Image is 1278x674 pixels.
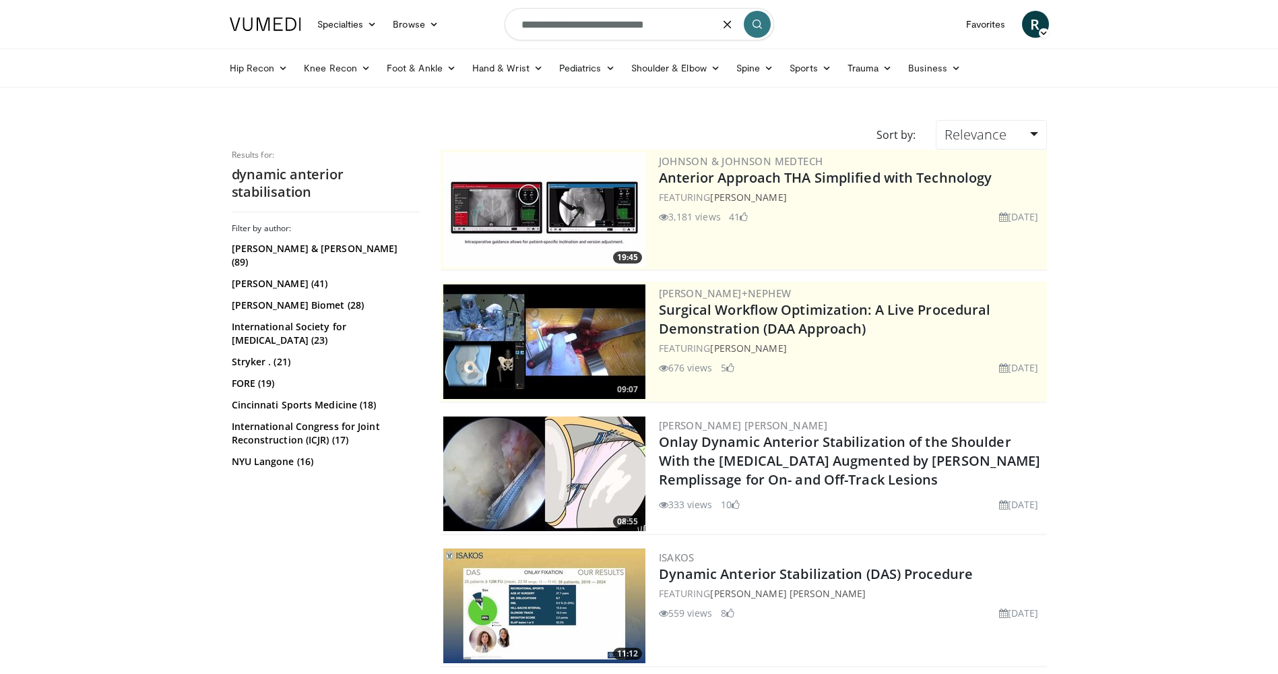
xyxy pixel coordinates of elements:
[232,277,417,290] a: [PERSON_NAME] (41)
[232,299,417,312] a: [PERSON_NAME] Biomet (28)
[900,55,969,82] a: Business
[443,284,645,399] a: 09:07
[659,419,828,432] a: [PERSON_NAME] [PERSON_NAME]
[613,251,642,264] span: 19:45
[710,587,866,600] a: [PERSON_NAME] [PERSON_NAME]
[443,417,645,531] a: 08:55
[623,55,728,82] a: Shoulder & Elbow
[232,150,420,160] p: Results for:
[230,18,301,31] img: VuMedi Logo
[659,586,1044,601] div: FEATURING
[659,606,713,620] li: 559 views
[659,433,1041,489] a: Onlay Dynamic Anterior Stabilization of the Shoulder With the [MEDICAL_DATA] Augmented by [PERSON...
[613,384,642,396] span: 09:07
[296,55,379,82] a: Knee Recon
[309,11,385,38] a: Specialties
[659,286,792,300] a: [PERSON_NAME]+Nephew
[781,55,839,82] a: Sports
[659,565,973,583] a: Dynamic Anterior Stabilization (DAS) Procedure
[232,420,417,447] a: International Congress for Joint Reconstruction (ICJR) (17)
[945,125,1007,144] span: Relevance
[505,8,774,40] input: Search topics, interventions
[232,398,417,412] a: Cincinnati Sports Medicine (18)
[659,361,713,375] li: 676 views
[1022,11,1049,38] a: R
[222,55,296,82] a: Hip Recon
[443,152,645,267] img: 06bb1c17-1231-4454-8f12-6191b0b3b81a.300x170_q85_crop-smart_upscale.jpg
[443,284,645,399] img: bcfc90b5-8c69-4b20-afee-af4c0acaf118.300x170_q85_crop-smart_upscale.jpg
[721,606,734,620] li: 8
[659,154,823,168] a: Johnson & Johnson MedTech
[999,210,1039,224] li: [DATE]
[728,55,781,82] a: Spine
[839,55,901,82] a: Trauma
[659,551,695,564] a: ISAKOS
[659,168,992,187] a: Anterior Approach THA Simplified with Technology
[443,152,645,267] a: 19:45
[464,55,551,82] a: Hand & Wrist
[659,210,721,224] li: 3,181 views
[385,11,447,38] a: Browse
[232,223,420,234] h3: Filter by author:
[232,455,417,468] a: NYU Langone (16)
[721,361,734,375] li: 5
[866,120,926,150] div: Sort by:
[999,361,1039,375] li: [DATE]
[232,355,417,369] a: Stryker . (21)
[551,55,623,82] a: Pediatrics
[659,497,713,512] li: 333 views
[232,242,417,269] a: [PERSON_NAME] & [PERSON_NAME] (89)
[232,166,420,201] h2: dynamic anterior stabilisation
[710,342,786,355] a: [PERSON_NAME]
[443,549,645,663] a: 11:12
[232,377,417,390] a: FORE (19)
[232,320,417,347] a: International Society for [MEDICAL_DATA] (23)
[659,341,1044,355] div: FEATURING
[613,516,642,528] span: 08:55
[936,120,1046,150] a: Relevance
[999,497,1039,512] li: [DATE]
[443,417,645,531] img: fd500c81-92bc-49de-86bd-bb5d05cf7d6c.300x170_q85_crop-smart_upscale.jpg
[659,301,991,338] a: Surgical Workflow Optimization: A Live Procedural Demonstration (DAA Approach)
[721,497,740,512] li: 10
[729,210,748,224] li: 41
[999,606,1039,620] li: [DATE]
[710,191,786,204] a: [PERSON_NAME]
[443,549,645,663] img: 28a53843-f381-4007-9b70-1c62dead6573.300x170_q85_crop-smart_upscale.jpg
[379,55,464,82] a: Foot & Ankle
[958,11,1014,38] a: Favorites
[659,190,1044,204] div: FEATURING
[613,648,642,660] span: 11:12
